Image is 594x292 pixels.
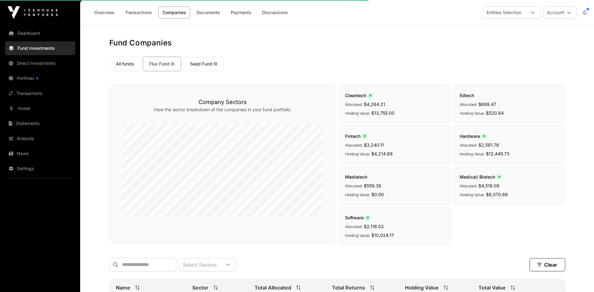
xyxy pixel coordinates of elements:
[143,57,181,71] a: Flux Fund III
[158,7,190,18] a: Companies
[116,284,130,291] span: Name
[5,26,75,40] a: Dashboard
[345,233,370,238] span: Holding Value:
[332,284,365,291] span: Total Returns
[563,262,594,292] iframe: Chat Widget
[345,133,368,139] span: Fintech
[460,152,485,156] span: Holding Value:
[478,102,496,107] span: $688.47
[460,174,503,180] span: Medical/ Biotech
[5,71,75,85] a: Portfolio
[345,184,363,188] span: Allocated:
[460,102,477,107] span: Allocated:
[478,142,499,148] span: $2,581.76
[371,232,394,238] span: $10,024.17
[529,258,565,271] button: Clear
[345,215,371,220] span: Software
[345,93,374,98] span: Cleantech
[364,224,384,229] span: $2,118.02
[460,184,477,188] span: Allocated:
[364,183,381,188] span: $559.38
[364,142,384,148] span: $3,240.11
[483,7,525,18] div: Entities Selection
[460,133,488,139] span: Hardware
[345,152,370,156] span: Holding Value:
[109,38,565,48] h1: Fund Companies
[183,57,224,71] a: Seed Fund III
[122,107,323,113] p: View the sector breakdown of the companies in your fund portfolio.
[90,7,118,18] a: Overview
[193,7,224,18] a: Documents
[5,102,75,115] a: Invest
[5,162,75,175] a: Settings
[486,110,504,116] span: $520.84
[258,7,292,18] a: Discussions
[227,7,256,18] a: Payments
[486,151,509,156] span: $12,445.73
[179,258,220,271] div: Select Sectors
[405,284,439,291] span: Holding Value
[5,132,75,145] a: Analysis
[345,224,363,229] span: Allocated:
[8,6,58,19] img: Icehouse Ventures Logo
[460,143,477,148] span: Allocated:
[345,143,363,148] span: Allocated:
[121,7,156,18] a: Transactions
[543,6,576,19] button: Account
[478,284,506,291] span: Total Value
[5,86,75,100] a: Transactions
[371,151,393,156] span: $4,214.69
[460,93,474,98] span: Edtech
[371,192,384,197] span: $0.00
[364,102,385,107] span: $4,264.21
[5,56,75,70] a: Direct Investments
[122,98,323,107] h3: Company Sectors
[5,117,75,130] a: Statements
[255,284,291,291] span: Total Allocated
[460,111,485,116] span: Holding Value:
[345,111,370,116] span: Holding Value:
[460,192,485,197] span: Holding Value:
[192,284,209,291] span: Sector
[478,183,499,188] span: $4,518.08
[5,147,75,160] a: News
[345,174,367,180] span: Mediatech
[109,57,140,71] a: All funds
[345,102,363,107] span: Allocated:
[5,41,75,55] a: Fund Investments
[486,192,508,197] span: $6,070.88
[345,192,370,197] span: Holding Value:
[371,110,395,116] span: $13,755.00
